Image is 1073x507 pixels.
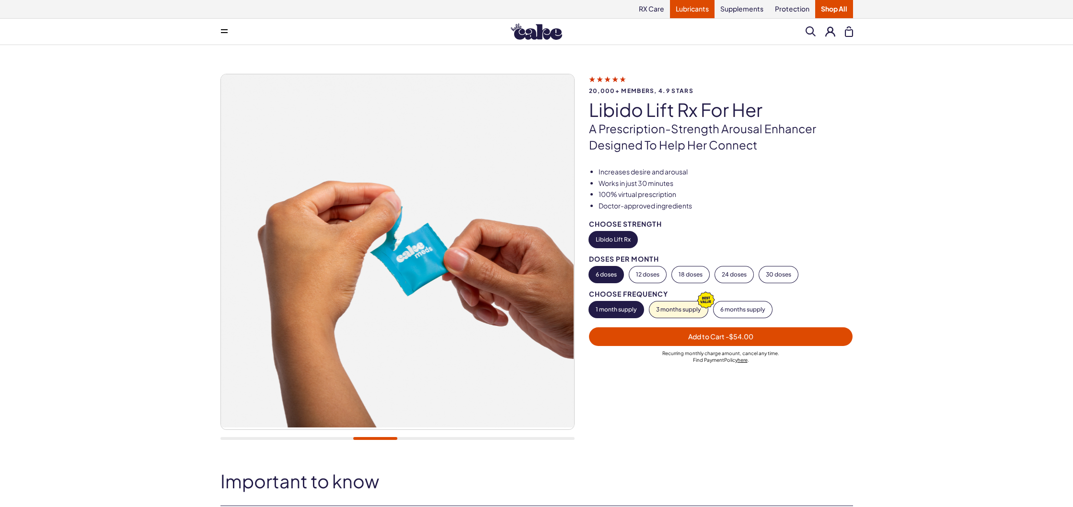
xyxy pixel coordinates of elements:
[589,266,623,283] button: 6 doses
[589,100,853,120] h1: Libido Lift Rx For Her
[688,332,753,341] span: Add to Cart
[599,167,853,177] li: Increases desire and arousal
[589,75,853,94] a: 20,000+ members, 4.9 stars
[589,255,853,263] div: Doses per Month
[599,179,853,188] li: Works in just 30 minutes
[589,121,853,153] p: A prescription-strength arousal enhancer designed to help her connect
[589,88,853,94] span: 20,000+ members, 4.9 stars
[726,332,753,341] span: - $54.00
[759,266,798,283] button: 30 doses
[589,290,853,298] div: Choose Frequency
[599,190,853,199] li: 100% virtual prescription
[589,231,637,248] button: Libido Lift Rx
[589,327,853,346] button: Add to Cart -$54.00
[220,74,574,427] img: Libido Lift Rx For Her
[714,301,772,318] button: 6 months supply
[589,301,644,318] button: 1 month supply
[511,23,562,40] img: Hello Cake
[574,74,927,427] img: Libido Lift Rx For Her
[715,266,753,283] button: 24 doses
[589,350,853,363] div: Recurring monthly charge amount , cancel any time. Policy .
[649,301,708,318] button: 3 months supply
[629,266,666,283] button: 12 doses
[738,357,748,363] a: here
[589,220,853,228] div: Choose Strength
[693,357,724,363] span: Find Payment
[599,201,853,211] li: Doctor-approved ingredients
[672,266,709,283] button: 18 doses
[220,471,853,491] h2: Important to know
